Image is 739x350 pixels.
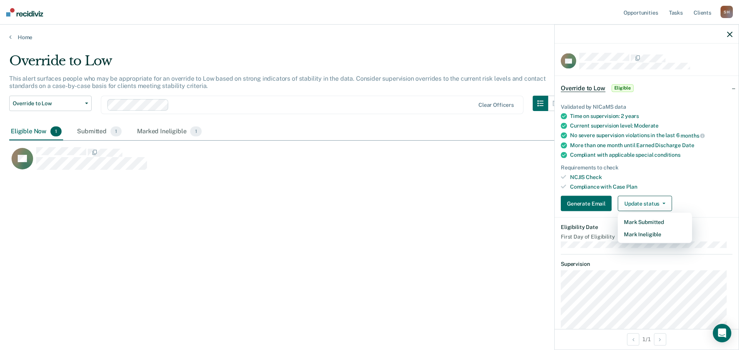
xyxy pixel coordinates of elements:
div: Compliance with Case [570,183,732,190]
span: Override to Low [561,84,605,92]
span: Moderate [634,123,659,129]
span: years [625,113,639,119]
span: 1 [110,126,122,136]
span: Plan [626,183,637,189]
span: 1 [190,126,201,136]
div: NCJIS [570,174,732,180]
div: Validated by NICaMS data [561,103,732,110]
span: conditions [654,152,680,158]
a: Home [9,34,730,41]
span: months [680,133,705,139]
div: 1 / 1 [555,329,739,349]
dt: Supervision [561,260,732,267]
span: 1 [50,126,62,136]
button: Mark Ineligible [618,228,692,241]
div: S H [721,6,733,18]
dt: Eligibility Date [561,224,732,231]
span: Date [682,142,694,148]
button: Generate Email [561,196,612,211]
div: Submitted [75,123,123,140]
div: No severe supervision violations in the last 6 [570,132,732,139]
div: More than one month until Earned Discharge [570,142,732,149]
div: Open Intercom Messenger [713,324,731,342]
a: Navigate to form link [561,196,615,211]
div: Current supervision level: [570,123,732,129]
div: Compliant with applicable special [570,152,732,158]
button: Next Opportunity [654,333,666,345]
span: Override to Low [13,100,82,107]
div: CaseloadOpportunityCell-214555 [9,147,640,177]
button: Previous Opportunity [627,333,639,345]
div: Time on supervision: 2 [570,113,732,119]
div: Clear officers [478,102,514,108]
div: Override to Low [9,53,563,75]
div: Override to LowEligible [555,76,739,100]
div: Requirements to check [561,164,732,171]
dt: First Day of Eligibility [561,234,732,240]
button: Update status [618,196,672,211]
button: Mark Submitted [618,216,692,228]
img: Recidiviz [6,8,43,17]
div: Marked Ineligible [135,123,203,140]
div: Eligible Now [9,123,63,140]
p: This alert surfaces people who may be appropriate for an override to Low based on strong indicato... [9,75,546,90]
span: Eligible [612,84,634,92]
span: Check [586,174,602,180]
